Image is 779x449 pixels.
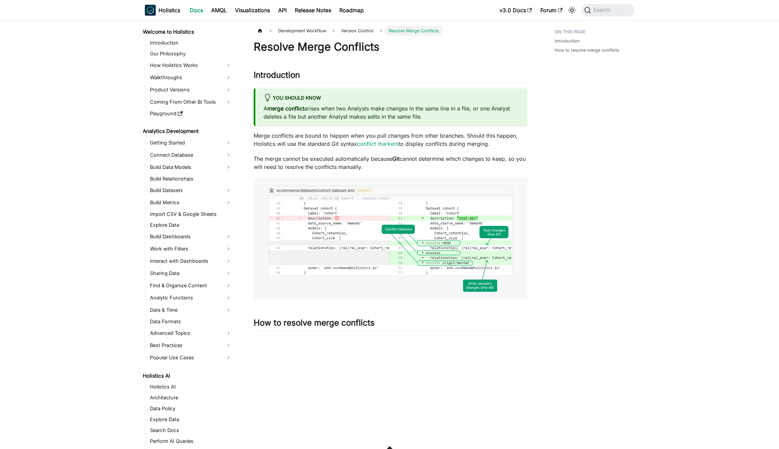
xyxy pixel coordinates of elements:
a: Sharing Data [148,268,234,279]
a: Connect Database [148,150,234,160]
a: AMQL [207,5,231,16]
a: Roadmap [335,5,368,16]
a: Build Datasets [148,185,234,196]
a: Import CSV & Google Sheets [148,209,234,219]
span: Resolve Merge Conflicts [385,26,442,36]
a: How to resolve merge conflicts [555,47,619,53]
a: Build Dashboards [148,231,234,242]
a: API [274,5,291,16]
nav: Docs sidebar [138,20,240,449]
span: Development Workflow [275,26,329,36]
a: Home page [254,26,267,36]
img: Holistics [145,5,156,16]
a: Search Docs [148,426,234,435]
a: Walkthroughs [148,72,234,83]
a: Advanced Topics [148,328,234,339]
a: Build Data Models [148,162,234,173]
a: How Holistics Works [148,60,234,71]
nav: Breadcrumbs [254,26,527,36]
a: Architecture [148,393,234,402]
a: Interact with Dashboards [148,256,234,266]
a: Playground [148,109,234,118]
a: Coming From Other BI Tools [148,97,234,107]
b: Holistics [158,6,180,14]
a: Explore Data [148,415,234,424]
a: Release Notes [291,5,335,16]
a: Holistics AI [141,371,234,381]
a: Introduction [555,38,580,44]
a: Analytics Development [141,126,234,136]
a: Getting Started [148,137,234,148]
a: Explore Data [148,220,234,230]
span: Search [591,7,614,13]
a: Introduction [148,38,234,48]
a: Build Relationships [148,174,234,184]
p: A arises when two Analysts make changes in the same line in a file, or one Analyst deletes a file... [264,104,519,121]
div: You should know [264,94,519,103]
a: Build Metrics [148,197,234,208]
strong: Git [392,155,400,162]
span: Version Control [338,26,377,36]
a: Holistics AI [148,382,234,392]
button: Search (Command+K) [581,4,634,16]
h2: Introduction [254,70,527,83]
p: The merge cannot be executed automatically because cannot determine which changes to keep, so you... [254,155,527,171]
a: Welcome to Holistics [141,27,234,37]
a: Best Practices [148,340,234,351]
a: Popular Use Cases [148,352,234,363]
button: Switch between dark and light mode (currently system mode) [566,5,577,16]
a: Date & Time [148,305,234,315]
a: Our Philosophy [148,49,234,58]
a: HolisticsHolisticsHolistics [145,5,180,16]
a: Find & Organize Content [148,280,234,291]
a: Data Formats [148,317,234,326]
a: Perform AI Queries [148,436,234,446]
h1: Resolve Merge Conflicts [254,40,527,54]
strong: merge conflict [267,105,304,112]
a: v3.0 Docs [495,5,536,16]
h2: How to resolve merge conflicts [254,318,527,331]
a: Work with Filters [148,243,234,254]
a: conflict markers [357,140,399,147]
a: Analytic Functions [148,292,234,303]
p: Merge conflicts are bound to happen when you pull changes from other branches. Should this happen... [254,132,527,148]
a: Forum [536,5,566,16]
a: Product Versions [148,84,234,95]
a: Visualizations [231,5,274,16]
a: Docs [186,5,207,16]
a: Data Policy [148,404,234,413]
